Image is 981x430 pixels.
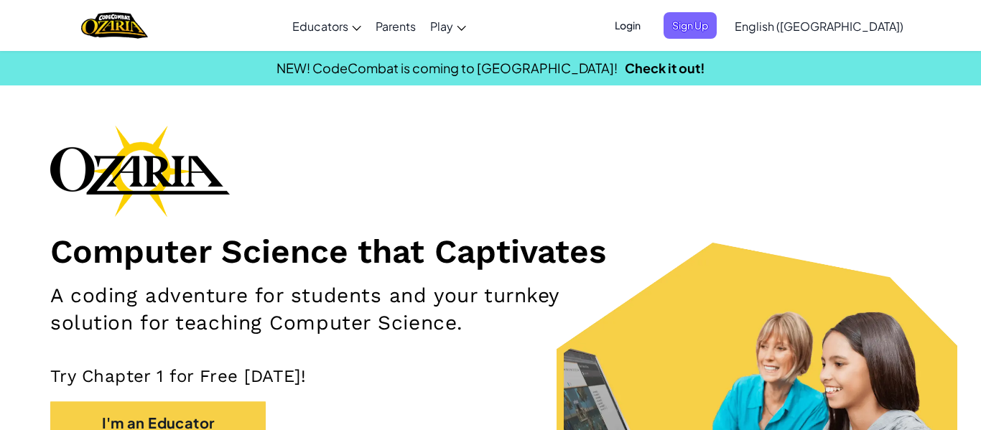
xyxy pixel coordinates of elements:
button: Login [606,12,649,39]
a: Check it out! [625,60,705,76]
span: Educators [292,19,348,34]
h2: A coding adventure for students and your turnkey solution for teaching Computer Science. [50,282,640,337]
span: Play [430,19,453,34]
a: English ([GEOGRAPHIC_DATA]) [727,6,911,45]
span: NEW! CodeCombat is coming to [GEOGRAPHIC_DATA]! [276,60,618,76]
a: Educators [285,6,368,45]
a: Parents [368,6,423,45]
a: Play [423,6,473,45]
span: English ([GEOGRAPHIC_DATA]) [735,19,903,34]
img: Ozaria branding logo [50,125,230,217]
h1: Computer Science that Captivates [50,231,931,271]
img: Home [81,11,148,40]
a: Ozaria by CodeCombat logo [81,11,148,40]
button: Sign Up [664,12,717,39]
p: Try Chapter 1 for Free [DATE]! [50,365,931,387]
